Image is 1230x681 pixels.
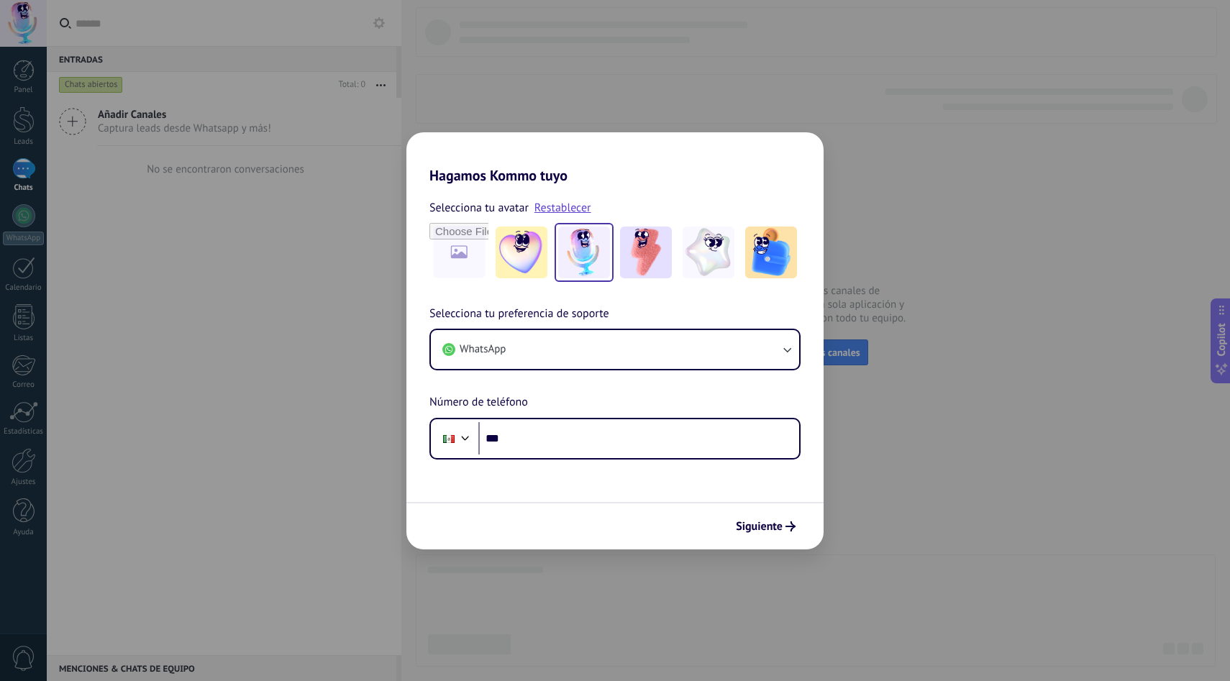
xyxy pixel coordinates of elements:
span: WhatsApp [460,342,506,357]
button: WhatsApp [431,330,799,369]
span: Número de teléfono [429,393,528,412]
span: Selecciona tu preferencia de soporte [429,305,609,324]
img: -3.jpeg [620,227,672,278]
button: Siguiente [729,514,802,539]
img: -1.jpeg [496,227,547,278]
a: Restablecer [534,201,591,215]
h2: Hagamos Kommo tuyo [406,132,824,184]
div: Mexico: + 52 [435,424,463,454]
img: -5.jpeg [745,227,797,278]
img: -2.jpeg [558,227,610,278]
span: Selecciona tu avatar [429,198,529,217]
img: -4.jpeg [683,227,734,278]
span: Siguiente [736,521,783,531]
